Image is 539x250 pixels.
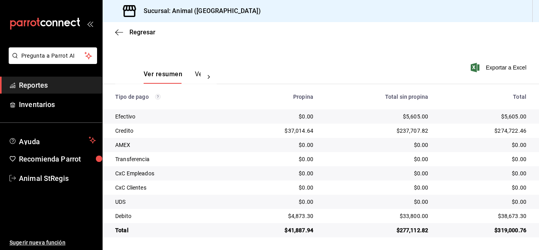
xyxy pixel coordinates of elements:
button: Pregunta a Parrot AI [9,47,97,64]
span: Regresar [129,28,155,36]
div: $0.00 [241,184,313,192]
div: $0.00 [326,169,428,177]
div: $0.00 [241,113,313,120]
div: $38,673.30 [441,212,526,220]
span: Reportes [19,80,96,90]
div: $277,112.82 [326,226,428,234]
div: Propina [241,94,313,100]
div: $0.00 [241,198,313,206]
div: $0.00 [441,169,526,177]
div: Total [441,94,526,100]
span: Recomienda Parrot [19,154,96,164]
div: CxC Clientes [115,184,228,192]
div: Total sin propina [326,94,428,100]
button: Exportar a Excel [472,63,526,72]
span: Inventarios [19,99,96,110]
div: $0.00 [326,198,428,206]
div: Transferencia [115,155,228,163]
button: Regresar [115,28,155,36]
span: Pregunta a Parrot AI [21,52,85,60]
div: $0.00 [441,198,526,206]
div: $0.00 [326,184,428,192]
div: Debito [115,212,228,220]
div: $5,605.00 [441,113,526,120]
div: $0.00 [241,169,313,177]
span: Animal StRegis [19,173,96,184]
div: $0.00 [441,141,526,149]
div: $0.00 [326,155,428,163]
button: Ver resumen [144,70,182,84]
div: $0.00 [241,141,313,149]
svg: Los pagos realizados con Pay y otras terminales son montos brutos. [155,94,161,100]
h3: Sucursal: Animal ([GEOGRAPHIC_DATA]) [137,6,261,16]
span: Sugerir nueva función [9,239,96,247]
span: Ayuda [19,135,86,145]
div: Credito [115,127,228,135]
div: AMEX [115,141,228,149]
div: $237,707.82 [326,127,428,135]
div: $0.00 [241,155,313,163]
div: $319,000.76 [441,226,526,234]
div: $4,873.30 [241,212,313,220]
div: $0.00 [441,155,526,163]
div: Tipo de pago [115,94,228,100]
a: Pregunta a Parrot AI [6,57,97,66]
div: Efectivo [115,113,228,120]
div: navigation tabs [144,70,201,84]
div: $33,800.00 [326,212,428,220]
div: CxC Empleados [115,169,228,177]
div: $0.00 [326,141,428,149]
div: $5,605.00 [326,113,428,120]
div: UDS [115,198,228,206]
div: $0.00 [441,184,526,192]
div: $37,014.64 [241,127,313,135]
button: Ver pagos [195,70,225,84]
div: $41,887.94 [241,226,313,234]
div: Total [115,226,228,234]
button: open_drawer_menu [87,21,93,27]
div: $274,722.46 [441,127,526,135]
